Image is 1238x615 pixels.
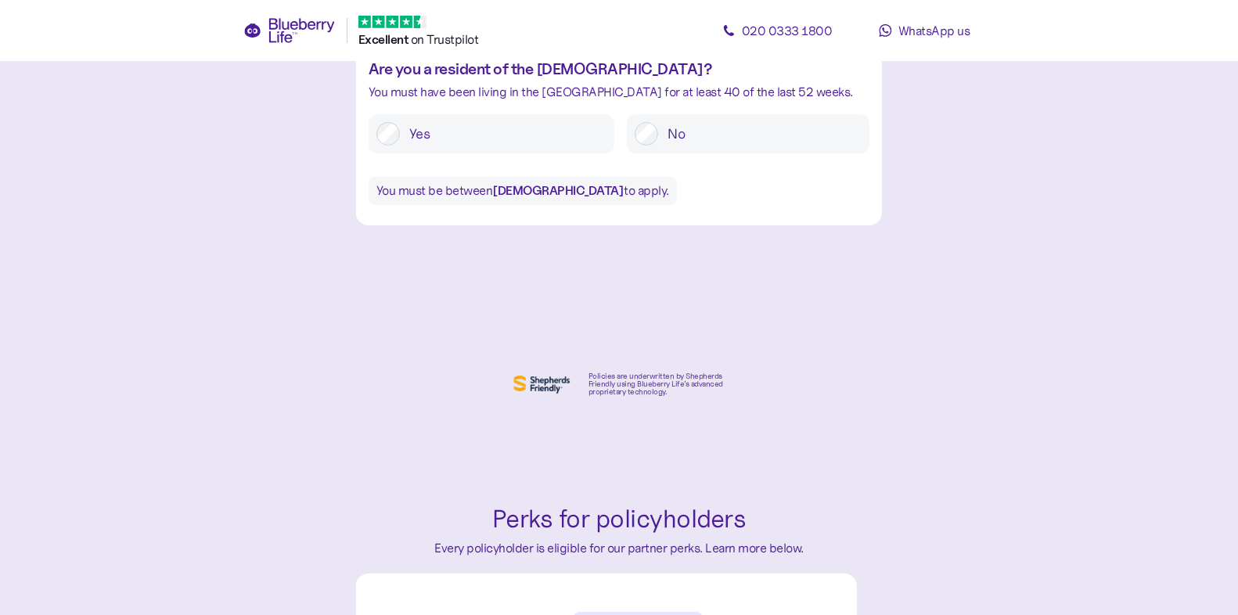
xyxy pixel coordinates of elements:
[411,31,479,47] span: on Trustpilot
[400,122,606,146] label: Yes
[364,538,874,558] div: Every policyholder is eligible for our partner perks. Learn more below.
[369,177,677,205] div: You must be between to apply.
[588,372,728,396] div: Policies are underwritten by Shepherds Friendly using Blueberry Life’s advanced proprietary techn...
[358,32,411,47] span: Excellent ️
[369,85,869,99] div: You must have been living in the [GEOGRAPHIC_DATA] for at least 40 of the last 52 weeks.
[898,23,970,38] span: WhatsApp us
[854,15,995,46] a: WhatsApp us
[369,60,869,77] div: Are you a resident of the [DEMOGRAPHIC_DATA]?
[658,122,862,146] label: No
[742,23,833,38] span: 020 0333 1800
[493,183,624,198] b: [DEMOGRAPHIC_DATA]
[707,15,848,46] a: 020 0333 1800
[510,372,573,397] img: Shephers Friendly
[364,500,874,539] div: Perks for policyholders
